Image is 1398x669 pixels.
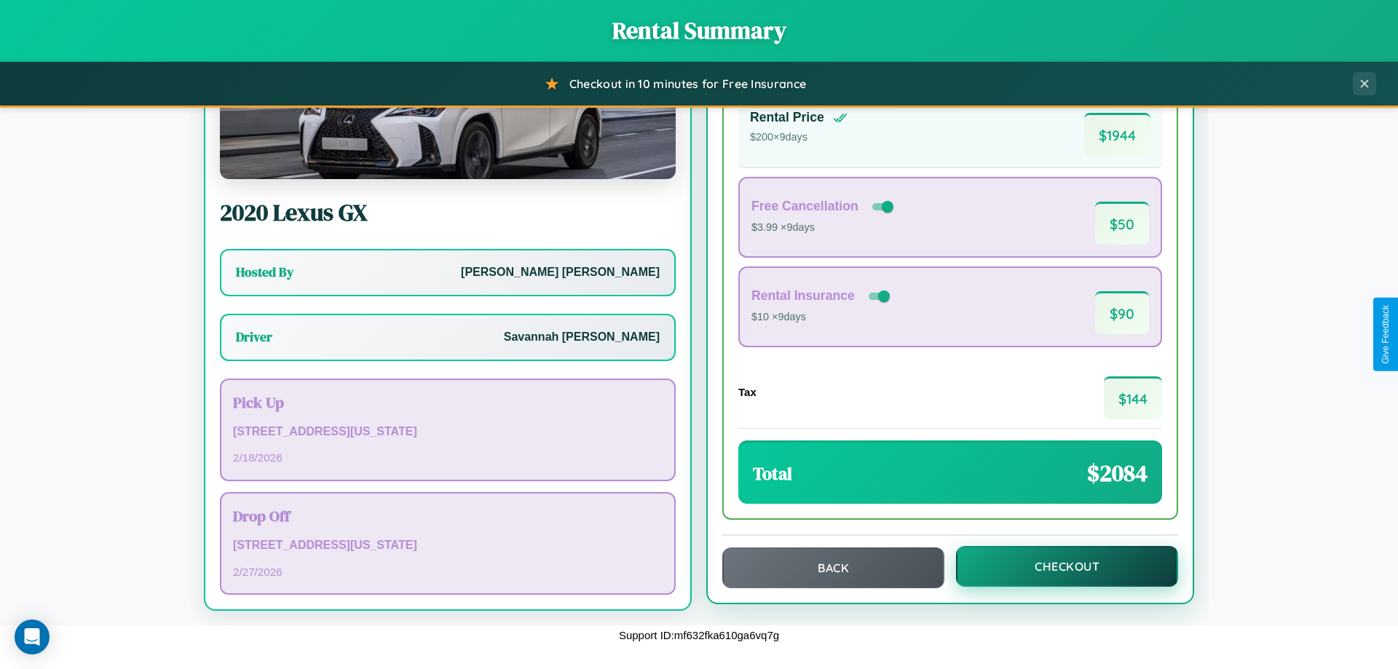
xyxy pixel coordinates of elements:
[233,448,663,467] p: 2 / 18 / 2026
[722,547,944,588] button: Back
[233,421,663,443] p: [STREET_ADDRESS][US_STATE]
[233,562,663,582] p: 2 / 27 / 2026
[233,535,663,556] p: [STREET_ADDRESS][US_STATE]
[751,199,858,214] h4: Free Cancellation
[461,262,660,283] p: [PERSON_NAME] [PERSON_NAME]
[751,218,896,237] p: $3.99 × 9 days
[569,76,806,91] span: Checkout in 10 minutes for Free Insurance
[236,264,293,281] h3: Hosted By
[956,546,1178,587] button: Checkout
[619,625,779,645] p: Support ID: mf632fka610ga6vq7g
[220,197,676,229] h2: 2020 Lexus GX
[1095,202,1149,245] span: $ 50
[1084,113,1150,156] span: $ 1944
[233,392,663,413] h3: Pick Up
[233,505,663,526] h3: Drop Off
[15,15,1383,47] h1: Rental Summary
[750,128,848,147] p: $ 200 × 9 days
[504,327,660,348] p: Savannah [PERSON_NAME]
[738,386,757,398] h4: Tax
[1087,457,1148,489] span: $ 2084
[750,110,824,125] h4: Rental Price
[1095,291,1149,334] span: $ 90
[1381,305,1391,364] div: Give Feedback
[236,328,272,346] h3: Driver
[1104,376,1162,419] span: $ 144
[751,308,893,327] p: $10 × 9 days
[751,288,855,304] h4: Rental Insurance
[753,462,792,486] h3: Total
[15,619,50,654] div: Open Intercom Messenger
